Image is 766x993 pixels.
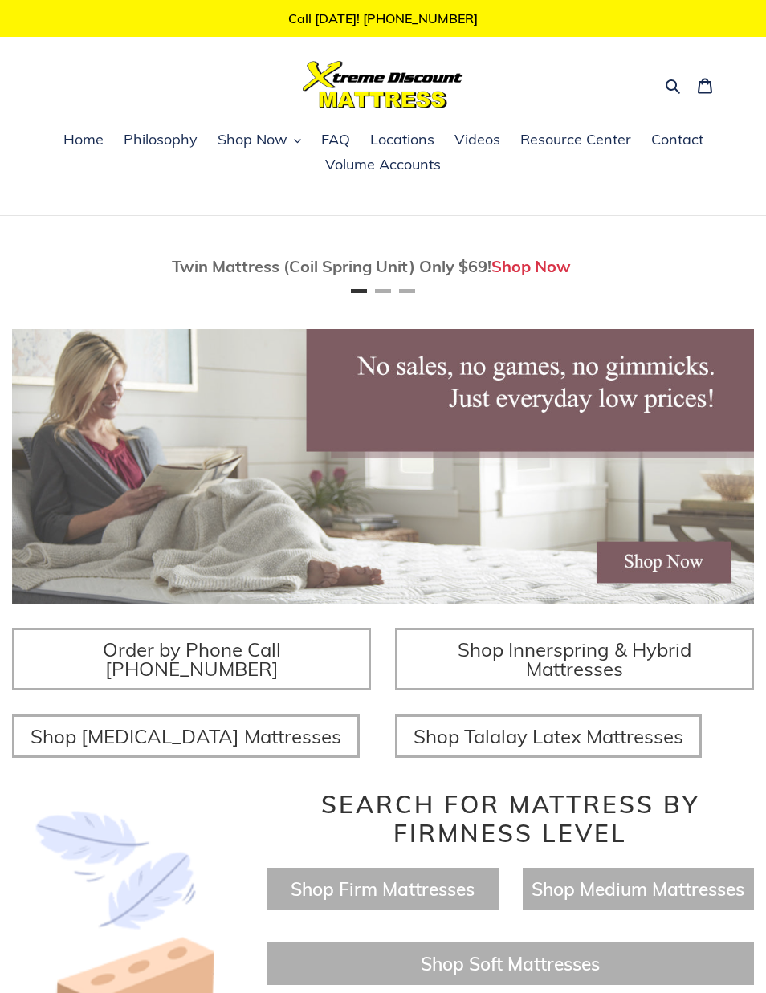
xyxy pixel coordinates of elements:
[103,637,281,681] span: Order by Phone Call [PHONE_NUMBER]
[399,289,415,293] button: Page 3
[446,128,508,153] a: Videos
[414,724,683,748] span: Shop Talalay Latex Mattresses
[321,130,350,149] span: FAQ
[520,130,631,149] span: Resource Center
[12,329,754,604] img: herobannermay2022-1652879215306_1200x.jpg
[532,877,744,901] a: Shop Medium Mattresses
[55,128,112,153] a: Home
[395,714,702,758] a: Shop Talalay Latex Mattresses
[321,789,700,849] span: Search for Mattress by Firmness Level
[218,130,287,149] span: Shop Now
[317,153,449,177] a: Volume Accounts
[63,130,104,149] span: Home
[12,628,371,690] a: Order by Phone Call [PHONE_NUMBER]
[651,130,703,149] span: Contact
[454,130,500,149] span: Videos
[362,128,442,153] a: Locations
[421,952,600,975] a: Shop Soft Mattresses
[458,637,691,681] span: Shop Innerspring & Hybrid Mattresses
[375,289,391,293] button: Page 2
[370,130,434,149] span: Locations
[210,128,309,153] button: Shop Now
[313,128,358,153] a: FAQ
[124,130,198,149] span: Philosophy
[325,155,441,174] span: Volume Accounts
[491,256,571,276] a: Shop Now
[31,724,341,748] span: Shop [MEDICAL_DATA] Mattresses
[395,628,754,690] a: Shop Innerspring & Hybrid Mattresses
[291,877,475,901] a: Shop Firm Mattresses
[116,128,206,153] a: Philosophy
[643,128,711,153] a: Contact
[12,714,360,758] a: Shop [MEDICAL_DATA] Mattresses
[512,128,639,153] a: Resource Center
[172,256,491,276] span: Twin Mattress (Coil Spring Unit) Only $69!
[303,61,463,108] img: Xtreme Discount Mattress
[351,289,367,293] button: Page 1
